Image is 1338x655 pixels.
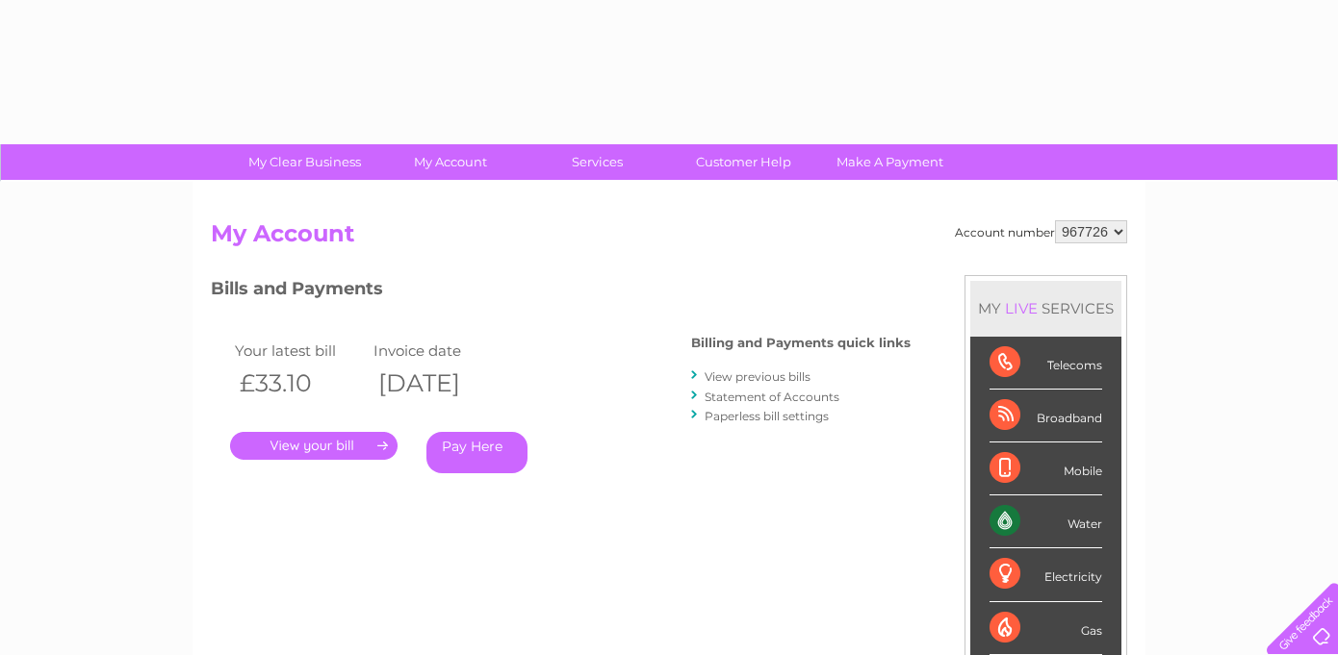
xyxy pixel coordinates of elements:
div: LIVE [1001,299,1042,317]
div: Water [990,495,1102,548]
td: Your latest bill [230,338,369,364]
h4: Billing and Payments quick links [691,336,911,350]
a: My Clear Business [225,144,384,180]
a: View previous bills [705,369,811,384]
a: Services [518,144,677,180]
h2: My Account [211,220,1127,257]
div: MY SERVICES [970,281,1121,336]
h3: Bills and Payments [211,275,911,309]
th: £33.10 [230,364,369,403]
a: My Account [372,144,530,180]
div: Gas [990,602,1102,655]
a: Statement of Accounts [705,390,839,404]
a: . [230,432,398,460]
a: Customer Help [664,144,823,180]
a: Make A Payment [811,144,969,180]
td: Invoice date [369,338,507,364]
div: Telecoms [990,337,1102,390]
a: Pay Here [426,432,527,473]
div: Electricity [990,548,1102,601]
div: Mobile [990,442,1102,495]
th: [DATE] [369,364,507,403]
div: Broadband [990,390,1102,442]
div: Account number [955,220,1127,243]
a: Paperless bill settings [705,409,829,423]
